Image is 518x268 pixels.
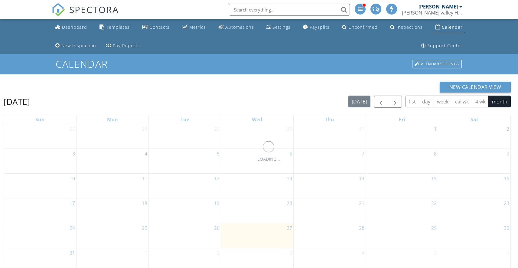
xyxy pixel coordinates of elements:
[366,149,438,174] td: Go to August 8, 2025
[430,174,438,183] a: Go to August 15, 2025
[438,149,510,174] td: Go to August 9, 2025
[61,43,96,48] div: New Inspection
[68,248,76,258] a: Go to August 31, 2025
[213,198,221,208] a: Go to August 19, 2025
[348,96,370,107] button: [DATE]
[430,223,438,233] a: Go to August 29, 2025
[53,22,90,33] a: Dashboard
[149,174,221,198] td: Go to August 12, 2025
[503,174,510,183] a: Go to August 16, 2025
[56,59,462,69] h1: Calendar
[442,24,463,30] div: Calendar
[76,174,148,198] td: Go to August 11, 2025
[438,223,510,248] td: Go to August 30, 2025
[62,24,87,30] div: Dashboard
[438,198,510,223] td: Go to August 23, 2025
[106,24,130,30] div: Templates
[472,96,489,107] button: 4 wk
[52,8,119,21] a: SPECTORA
[4,174,76,198] td: Go to August 10, 2025
[221,223,293,248] td: Go to August 27, 2025
[221,149,293,174] td: Go to August 6, 2025
[348,24,378,30] div: Unconfirmed
[366,223,438,248] td: Go to August 29, 2025
[34,115,46,124] a: Sunday
[103,40,142,51] a: Pay Reports
[505,248,510,258] a: Go to September 6, 2025
[141,124,148,134] a: Go to July 28, 2025
[272,24,291,30] div: Settings
[433,124,438,134] a: Go to August 1, 2025
[189,24,206,30] div: Metrics
[4,149,76,174] td: Go to August 3, 2025
[257,156,280,162] div: LOADING...
[150,24,170,30] div: Contacts
[285,223,293,233] a: Go to August 27, 2025
[366,174,438,198] td: Go to August 15, 2025
[406,96,419,107] button: list
[358,198,366,208] a: Go to August 21, 2025
[225,24,254,30] div: Automations
[140,22,172,33] a: Contacts
[149,149,221,174] td: Go to August 5, 2025
[141,174,148,183] a: Go to August 11, 2025
[106,115,119,124] a: Monday
[285,198,293,208] a: Go to August 20, 2025
[438,174,510,198] td: Go to August 16, 2025
[419,4,458,10] div: [PERSON_NAME]
[68,124,76,134] a: Go to July 27, 2025
[505,149,510,159] a: Go to August 9, 2025
[293,149,366,174] td: Go to August 7, 2025
[68,198,76,208] a: Go to August 17, 2025
[141,223,148,233] a: Go to August 25, 2025
[293,198,366,223] td: Go to August 21, 2025
[180,22,208,33] a: Metrics
[97,22,132,33] a: Templates
[433,22,465,33] a: Calendar
[149,198,221,223] td: Go to August 19, 2025
[69,3,119,16] span: SPECTORA
[433,149,438,159] a: Go to August 8, 2025
[76,149,148,174] td: Go to August 4, 2025
[412,60,462,68] div: Calendar Settings
[216,149,221,159] a: Go to August 5, 2025
[366,198,438,223] td: Go to August 22, 2025
[213,124,221,134] a: Go to July 29, 2025
[251,115,263,124] a: Wednesday
[293,174,366,198] td: Go to August 14, 2025
[113,43,140,48] div: Pay Reports
[213,223,221,233] a: Go to August 26, 2025
[374,96,388,108] button: Previous month
[285,124,293,134] a: Go to July 30, 2025
[216,22,256,33] a: Automations (Advanced)
[141,198,148,208] a: Go to August 18, 2025
[503,223,510,233] a: Go to August 30, 2025
[503,198,510,208] a: Go to August 23, 2025
[360,149,366,159] a: Go to August 7, 2025
[143,149,148,159] a: Go to August 4, 2025
[216,248,221,258] a: Go to September 2, 2025
[213,174,221,183] a: Go to August 12, 2025
[4,198,76,223] td: Go to August 17, 2025
[52,3,65,16] img: The Best Home Inspection Software - Spectora
[264,22,293,33] a: Settings
[419,96,434,107] button: day
[293,223,366,248] td: Go to August 28, 2025
[505,124,510,134] a: Go to August 2, 2025
[68,174,76,183] a: Go to August 10, 2025
[288,149,293,159] a: Go to August 6, 2025
[452,96,472,107] button: cal wk
[149,124,221,149] td: Go to July 29, 2025
[358,174,366,183] a: Go to August 14, 2025
[301,22,332,33] a: Paysplits
[221,174,293,198] td: Go to August 13, 2025
[76,198,148,223] td: Go to August 18, 2025
[440,82,511,93] button: New Calendar View
[285,174,293,183] a: Go to August 13, 2025
[149,223,221,248] td: Go to August 26, 2025
[396,24,423,30] div: Inspections
[179,115,191,124] a: Tuesday
[430,198,438,208] a: Go to August 22, 2025
[434,96,452,107] button: week
[360,248,366,258] a: Go to September 4, 2025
